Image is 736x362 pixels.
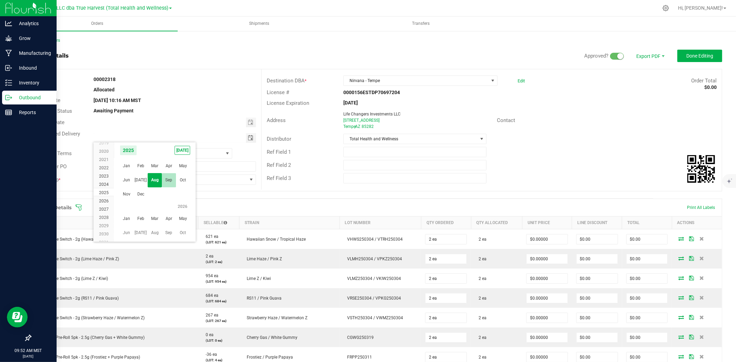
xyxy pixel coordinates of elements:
th: Qty Ordered [421,217,471,229]
span: Sep [162,173,176,187]
inline-svg: Inventory [5,79,12,86]
span: Nirvana - Tempe [344,76,489,86]
p: Grow [12,34,53,42]
input: 0 [627,254,668,264]
span: Ref Field 2 [267,162,291,168]
span: Aug [148,173,162,187]
button: Done Editing [677,50,722,62]
td: 2026 Apr [162,212,176,226]
inline-svg: Reports [5,109,12,116]
input: 0 [425,234,467,244]
p: Inventory [12,79,53,87]
span: VSTH250304 / VWMZ250304 [344,315,403,320]
a: Shipments [178,17,340,31]
td: 2025 Jun [120,173,134,187]
span: VLMZ250304 / VKIW250304 [344,276,401,281]
span: Feb [134,212,148,226]
p: Analytics [12,19,53,28]
input: 0 [425,254,467,264]
span: DXR FINANCE 4 LLC dba True Harvest (Total Health and Wellness) [20,5,168,11]
span: Toggle calendar [246,133,256,143]
strong: 00002318 [94,77,116,82]
input: 0 [527,274,568,283]
td: 2026 Jul [134,226,148,240]
span: VHWS250304 / VTRH250304 [344,237,403,242]
input: 0 [425,313,467,323]
span: 2031 [99,240,109,245]
p: (LOT: 684 ea) [202,299,235,304]
span: Nov [120,240,134,254]
qrcode: 00002318 [687,155,715,183]
span: Order Total [691,78,717,84]
input: 0 [425,352,467,362]
span: Save Order Detail [686,276,697,280]
span: Oct [176,226,190,240]
span: Done Editing [686,53,713,59]
span: Save Order Detail [686,315,697,319]
span: 2023 [99,174,109,179]
span: AZ [355,124,360,129]
span: Jun [120,173,134,187]
span: Shipments [240,21,278,27]
span: [DATE] [134,173,148,187]
a: Transfers [340,17,501,31]
th: Line Discount [572,217,622,229]
span: Cherry Gas / White Gummy [243,335,297,340]
span: Delete Order Detail [697,256,707,260]
span: [DATE] [134,226,148,240]
span: 2021 [99,158,109,162]
a: Orders [17,17,178,31]
td: 2026 Nov [120,240,134,254]
span: 2025 [120,145,137,155]
span: 0 ea [202,332,214,337]
td: 2025 Feb [134,159,148,173]
span: May [176,212,190,226]
span: Oct [176,173,190,187]
p: Inbound [12,64,53,72]
span: [DATE] [175,146,190,155]
inline-svg: Manufacturing [5,50,12,57]
input: 0 [577,254,618,264]
input: 0 [577,234,618,244]
th: Actions [672,217,722,229]
span: 2 ea [475,335,487,340]
span: BTQ - Vape Switch - 2g (Lime Haze / Pink Z) [35,257,119,261]
input: 0 [627,352,668,362]
td: 2025 Mar [148,159,162,173]
span: Save Order Detail [686,295,697,300]
span: Jan [120,212,134,226]
span: Mar [148,159,162,173]
span: Save Order Detail [686,237,697,241]
p: 09:52 AM MST [3,348,53,354]
p: Reports [12,108,53,117]
inline-svg: Analytics [5,20,12,27]
span: BTQ - Vape Switch - 2g (Strawberry Haze / Watermelon Z) [35,315,145,320]
strong: [DATE] [343,100,358,105]
input: 0 [577,352,618,362]
span: Delete Order Detail [697,276,707,280]
td: 2026 Mar [148,212,162,226]
th: Qty Allocated [471,217,522,229]
input: 0 [527,352,568,362]
strong: [DATE] 10:16 AM MST [94,98,141,103]
span: Distributor [267,136,291,142]
span: Contact [497,117,515,123]
p: Manufacturing [12,49,53,57]
span: 684 ea [202,293,218,298]
th: Total [622,217,672,229]
span: 2 ea [475,315,487,320]
span: Frostiez / Purple Papaya [243,355,293,360]
span: BTQ - Vape Switch - 2g (Hawaiian Snow / Tropical Haze) [35,237,143,242]
td: 2026 Oct [176,226,190,240]
td: 2025 Aug [148,173,162,187]
strong: $0.00 [704,84,717,90]
input: 0 [627,293,668,303]
span: BTQ - Vape Switch - 2g (Lime Z / Kiwi) [35,276,108,281]
span: 2020 [99,149,109,154]
span: 2030 [99,232,109,237]
th: Sellable [198,217,239,229]
span: CGWG250319 [344,335,374,340]
span: Export PDF [629,50,670,62]
span: BTQ - Vape Switch - 2g (RS11 / Pink Guava) [35,296,119,301]
td: 2025 May [176,159,190,173]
